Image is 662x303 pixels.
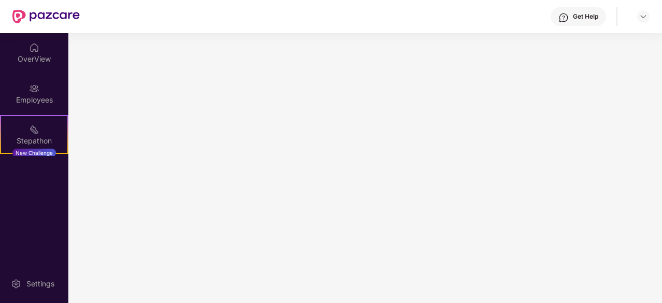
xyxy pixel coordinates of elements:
[639,12,647,21] img: svg+xml;base64,PHN2ZyBpZD0iRHJvcGRvd24tMzJ4MzIiIHhtbG5zPSJodHRwOi8vd3d3LnczLm9yZy8yMDAwL3N2ZyIgd2...
[29,124,39,135] img: svg+xml;base64,PHN2ZyB4bWxucz0iaHR0cDovL3d3dy53My5vcmcvMjAwMC9zdmciIHdpZHRoPSIyMSIgaGVpZ2h0PSIyMC...
[12,10,80,23] img: New Pazcare Logo
[11,279,21,289] img: svg+xml;base64,PHN2ZyBpZD0iU2V0dGluZy0yMHgyMCIgeG1sbnM9Imh0dHA6Ly93d3cudzMub3JnLzIwMDAvc3ZnIiB3aW...
[29,83,39,94] img: svg+xml;base64,PHN2ZyBpZD0iRW1wbG95ZWVzIiB4bWxucz0iaHR0cDovL3d3dy53My5vcmcvMjAwMC9zdmciIHdpZHRoPS...
[573,12,598,21] div: Get Help
[23,279,57,289] div: Settings
[1,136,67,146] div: Stepathon
[12,149,56,157] div: New Challenge
[558,12,569,23] img: svg+xml;base64,PHN2ZyBpZD0iSGVscC0zMngzMiIgeG1sbnM9Imh0dHA6Ly93d3cudzMub3JnLzIwMDAvc3ZnIiB3aWR0aD...
[29,42,39,53] img: svg+xml;base64,PHN2ZyBpZD0iSG9tZSIgeG1sbnM9Imh0dHA6Ly93d3cudzMub3JnLzIwMDAvc3ZnIiB3aWR0aD0iMjAiIG...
